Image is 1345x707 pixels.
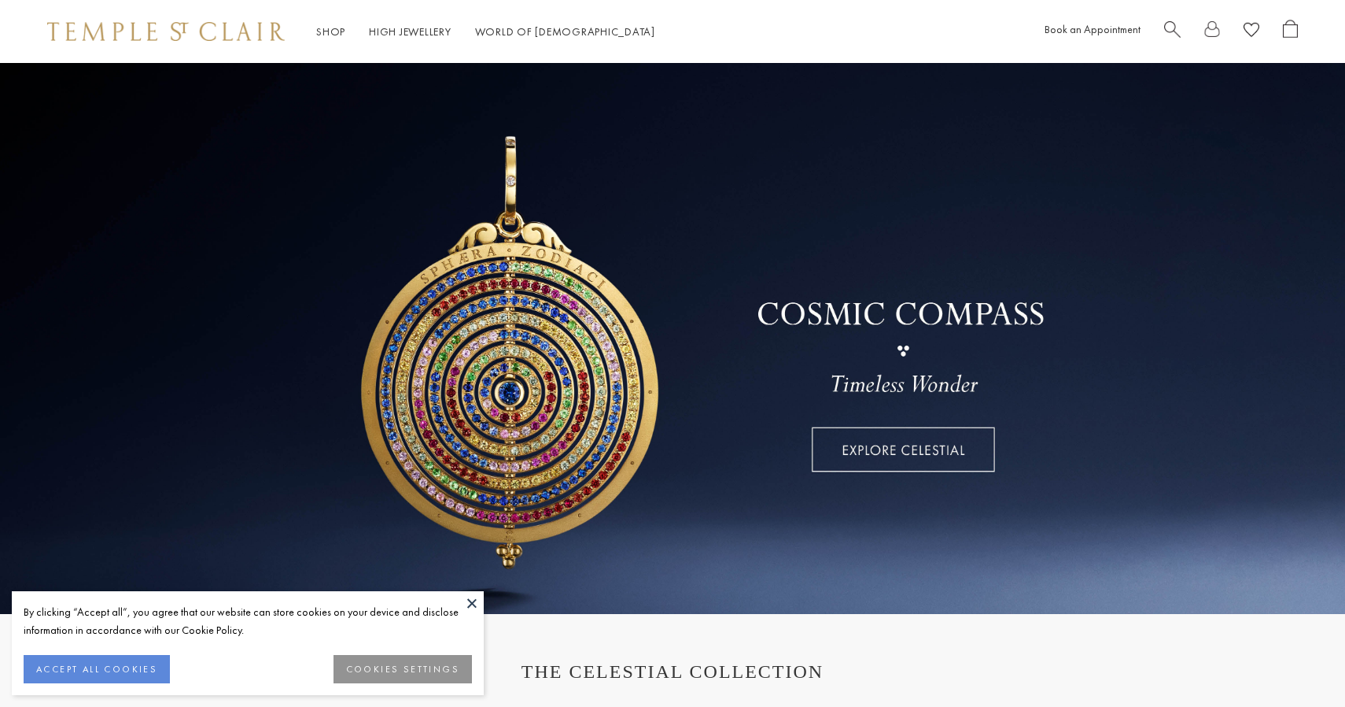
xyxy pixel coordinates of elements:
a: View Wishlist [1244,20,1259,44]
button: COOKIES SETTINGS [333,655,472,683]
iframe: Gorgias live chat messenger [1266,633,1329,691]
a: World of [DEMOGRAPHIC_DATA]World of [DEMOGRAPHIC_DATA] [475,24,655,39]
h1: THE CELESTIAL COLLECTION [63,661,1282,683]
a: Search [1164,20,1181,44]
a: High JewelleryHigh Jewellery [369,24,451,39]
img: Temple St. Clair [47,22,285,41]
a: Open Shopping Bag [1283,20,1298,44]
a: Book an Appointment [1045,22,1140,36]
nav: Main navigation [316,22,655,42]
button: ACCEPT ALL COOKIES [24,655,170,683]
div: By clicking “Accept all”, you agree that our website can store cookies on your device and disclos... [24,603,472,639]
a: ShopShop [316,24,345,39]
